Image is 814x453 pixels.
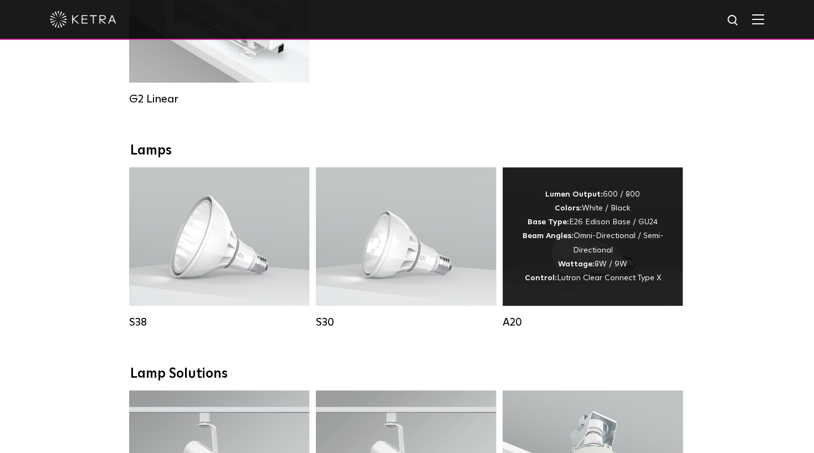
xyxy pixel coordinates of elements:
strong: Control: [525,274,557,282]
img: Hamburger%20Nav.svg [752,14,764,24]
div: A20 [503,316,683,329]
div: G2 Linear [129,92,309,106]
strong: Beam Angles: [523,232,574,240]
div: S30 [316,316,496,329]
a: A20 Lumen Output:600 / 800Colors:White / BlackBase Type:E26 Edison Base / GU24Beam Angles:Omni-Di... [503,167,683,329]
strong: Wattage: [558,260,595,268]
span: Lutron Clear Connect Type X [557,274,661,282]
div: S38 [129,316,309,329]
a: S38 Lumen Output:1100Colors:White / BlackBase Type:E26 Edison Base / GU24Beam Angles:10° / 25° / ... [129,167,309,329]
strong: Colors: [555,204,582,212]
img: search icon [726,14,740,28]
div: Lamps [130,143,684,159]
strong: Base Type: [528,218,569,226]
div: Lamp Solutions [130,366,684,382]
div: 600 / 800 White / Black E26 Edison Base / GU24 Omni-Directional / Semi-Directional 8W / 9W [519,188,666,285]
img: ketra-logo-2019-white [50,11,116,28]
strong: Lumen Output: [545,191,603,198]
a: S30 Lumen Output:1100Colors:White / BlackBase Type:E26 Edison Base / GU24Beam Angles:15° / 25° / ... [316,167,496,329]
